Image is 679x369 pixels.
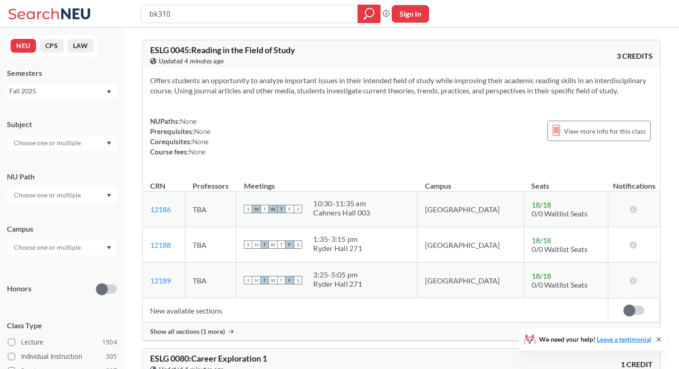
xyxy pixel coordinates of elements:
span: We need your help! [539,336,651,343]
span: 0/0 Waitlist Seats [532,209,588,218]
button: CPS [40,39,64,53]
td: [GEOGRAPHIC_DATA] [418,263,524,298]
span: 305 [106,351,117,362]
div: Ryder Hall 271 [313,279,362,289]
td: TBA [185,227,236,263]
th: Meetings [236,172,418,191]
svg: Dropdown arrow [107,246,111,250]
div: 3:25 - 5:05 pm [313,270,362,279]
span: F [285,276,294,284]
span: T [261,240,269,249]
a: 12189 [150,276,171,285]
label: Lecture [8,336,117,348]
div: magnifying glass [358,5,381,23]
td: TBA [185,263,236,298]
svg: magnifying glass [364,7,375,20]
span: M [252,276,261,284]
a: 12186 [150,205,171,214]
a: 12188 [150,240,171,249]
button: LAW [67,39,94,53]
div: Fall 2025Dropdown arrow [7,84,117,98]
span: M [252,240,261,249]
span: View more info for this class [564,125,646,137]
span: Updated 4 minutes ago [159,56,224,66]
svg: Dropdown arrow [107,141,111,145]
span: S [294,276,302,284]
span: Class Type [7,320,117,331]
span: None [192,137,209,146]
input: Choose one or multiple [9,137,87,148]
span: None [194,127,211,135]
button: Sign In [392,5,429,23]
span: 0/0 Waitlist Seats [532,280,588,289]
span: 18 / 18 [532,200,551,209]
span: F [285,205,294,213]
div: 10:30 - 11:35 am [313,199,370,208]
span: ESLG 0080 : Career Exploration 1 [150,353,267,363]
input: Choose one or multiple [9,242,87,253]
div: Dropdown arrow [7,187,117,203]
div: 1:35 - 3:15 pm [313,234,362,244]
input: Choose one or multiple [9,190,87,201]
span: W [269,205,277,213]
span: S [244,205,252,213]
a: Leave a testimonial [597,335,651,343]
span: T [277,240,285,249]
th: Campus [418,172,524,191]
span: S [294,205,302,213]
th: Professors [185,172,236,191]
span: F [285,240,294,249]
span: Show all sections (1 more) [150,327,225,336]
div: Ryder Hall 271 [313,244,362,253]
span: ESLG 0045 : Reading in the Field of Study [150,45,295,55]
span: 1904 [102,337,117,347]
span: S [294,240,302,249]
div: Cahners Hall 003 [313,208,370,217]
label: Individual Instruction [8,351,117,363]
svg: Dropdown arrow [107,90,111,94]
div: Dropdown arrow [7,240,117,255]
span: 0/0 Waitlist Seats [532,245,588,253]
button: NEU [11,39,36,53]
td: [GEOGRAPHIC_DATA] [418,191,524,227]
span: T [261,205,269,213]
div: CRN [150,181,165,191]
p: Honors [7,283,31,294]
input: Class, professor, course number, "phrase" [148,6,351,22]
span: 18 / 18 [532,236,551,245]
svg: Dropdown arrow [107,194,111,197]
span: S [244,276,252,284]
span: T [261,276,269,284]
span: T [277,276,285,284]
div: Fall 2025 [9,86,106,96]
div: Dropdown arrow [7,135,117,151]
div: Campus [7,224,117,234]
span: None [180,117,197,125]
span: S [244,240,252,249]
td: New available sections [143,298,608,323]
span: 3 CREDITS [617,51,653,61]
span: 18 / 18 [532,271,551,280]
th: Seats [524,172,608,191]
div: Subject [7,119,117,129]
td: TBA [185,191,236,227]
th: Notifications [608,172,660,191]
div: NU Path [7,172,117,182]
div: Show all sections (1 more) [143,323,660,340]
span: W [269,240,277,249]
section: Offers students an opportunity to analyze important issues in their intended field of study while... [150,75,653,96]
span: T [277,205,285,213]
span: None [189,148,206,156]
div: NUPaths: Prerequisites: Corequisites: Course fees: [150,116,211,157]
span: W [269,276,277,284]
div: Semesters [7,68,117,78]
td: [GEOGRAPHIC_DATA] [418,227,524,263]
span: M [252,205,261,213]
